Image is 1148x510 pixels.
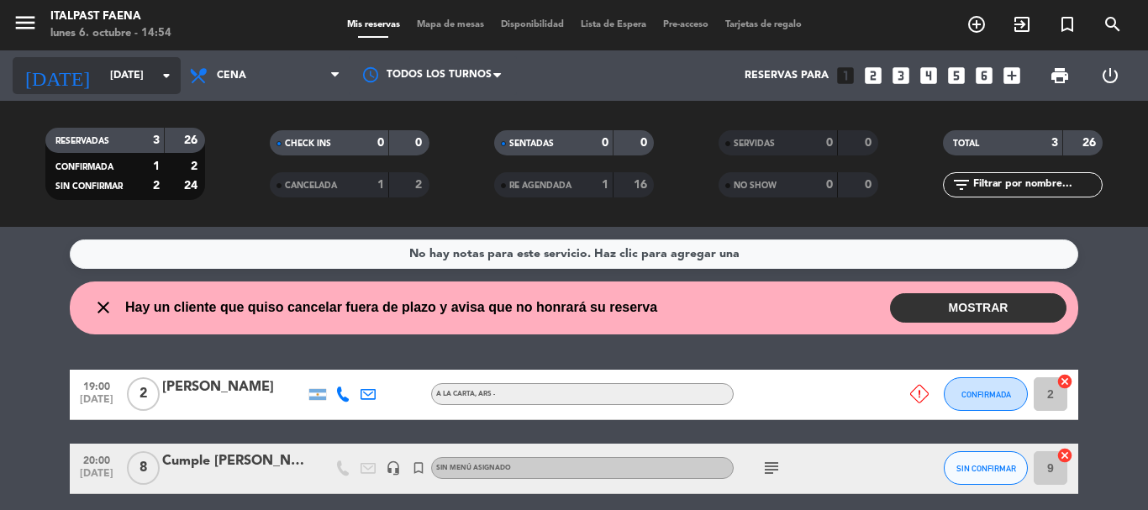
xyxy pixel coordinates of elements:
[162,450,305,472] div: Cumple [PERSON_NAME]
[409,244,740,264] div: No hay notas para este servicio. Haz clic para agregar una
[415,137,425,149] strong: 0
[745,70,829,81] span: Reservas para
[961,390,1011,399] span: CONFIRMADA
[973,65,995,87] i: looks_6
[1056,373,1073,390] i: cancel
[153,180,160,192] strong: 2
[918,65,940,87] i: looks_4
[717,20,810,29] span: Tarjetas de regalo
[436,465,511,471] span: Sin menú asignado
[184,180,201,192] strong: 24
[865,179,875,191] strong: 0
[377,137,384,149] strong: 0
[734,139,775,148] span: SERVIDAS
[1057,14,1077,34] i: turned_in_not
[1100,66,1120,86] i: power_settings_new
[285,139,331,148] span: CHECK INS
[655,20,717,29] span: Pre-acceso
[13,10,38,41] button: menu
[55,137,109,145] span: RESERVADAS
[509,181,571,190] span: RE AGENDADA
[415,179,425,191] strong: 2
[125,297,657,318] span: Hay un cliente que quiso cancelar fuera de plazo y avisa que no honrará su reserva
[826,179,833,191] strong: 0
[153,134,160,146] strong: 3
[634,179,650,191] strong: 16
[761,458,782,478] i: subject
[76,376,118,395] span: 19:00
[386,460,401,476] i: headset_mic
[1050,66,1070,86] span: print
[1051,137,1058,149] strong: 3
[865,137,875,149] strong: 0
[475,391,495,397] span: , ARS -
[55,163,113,171] span: CONFIRMADA
[377,179,384,191] strong: 1
[1012,14,1032,34] i: exit_to_app
[436,391,495,397] span: A LA CARTA
[76,450,118,469] span: 20:00
[76,468,118,487] span: [DATE]
[944,451,1028,485] button: SIN CONFIRMAR
[285,181,337,190] span: CANCELADA
[944,377,1028,411] button: CONFIRMADA
[826,137,833,149] strong: 0
[509,139,554,148] span: SENTADAS
[13,57,102,94] i: [DATE]
[217,70,246,81] span: Cena
[972,176,1102,194] input: Filtrar por nombre...
[156,66,176,86] i: arrow_drop_down
[835,65,856,87] i: looks_one
[1001,65,1023,87] i: add_box
[153,160,160,172] strong: 1
[945,65,967,87] i: looks_5
[55,182,123,191] span: SIN CONFIRMAR
[1103,14,1123,34] i: search
[1085,50,1135,101] div: LOG OUT
[339,20,408,29] span: Mis reservas
[602,179,608,191] strong: 1
[1082,137,1099,149] strong: 26
[966,14,987,34] i: add_circle_outline
[76,394,118,413] span: [DATE]
[1056,447,1073,464] i: cancel
[734,181,777,190] span: NO SHOW
[492,20,572,29] span: Disponibilidad
[184,134,201,146] strong: 26
[162,376,305,398] div: [PERSON_NAME]
[602,137,608,149] strong: 0
[191,160,201,172] strong: 2
[13,10,38,35] i: menu
[640,137,650,149] strong: 0
[408,20,492,29] span: Mapa de mesas
[93,297,113,318] i: close
[890,293,1066,323] button: MOSTRAR
[127,377,160,411] span: 2
[953,139,979,148] span: TOTAL
[127,451,160,485] span: 8
[572,20,655,29] span: Lista de Espera
[956,464,1016,473] span: SIN CONFIRMAR
[411,460,426,476] i: turned_in_not
[50,8,171,25] div: Italpast Faena
[50,25,171,42] div: lunes 6. octubre - 14:54
[862,65,884,87] i: looks_two
[951,175,972,195] i: filter_list
[890,65,912,87] i: looks_3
